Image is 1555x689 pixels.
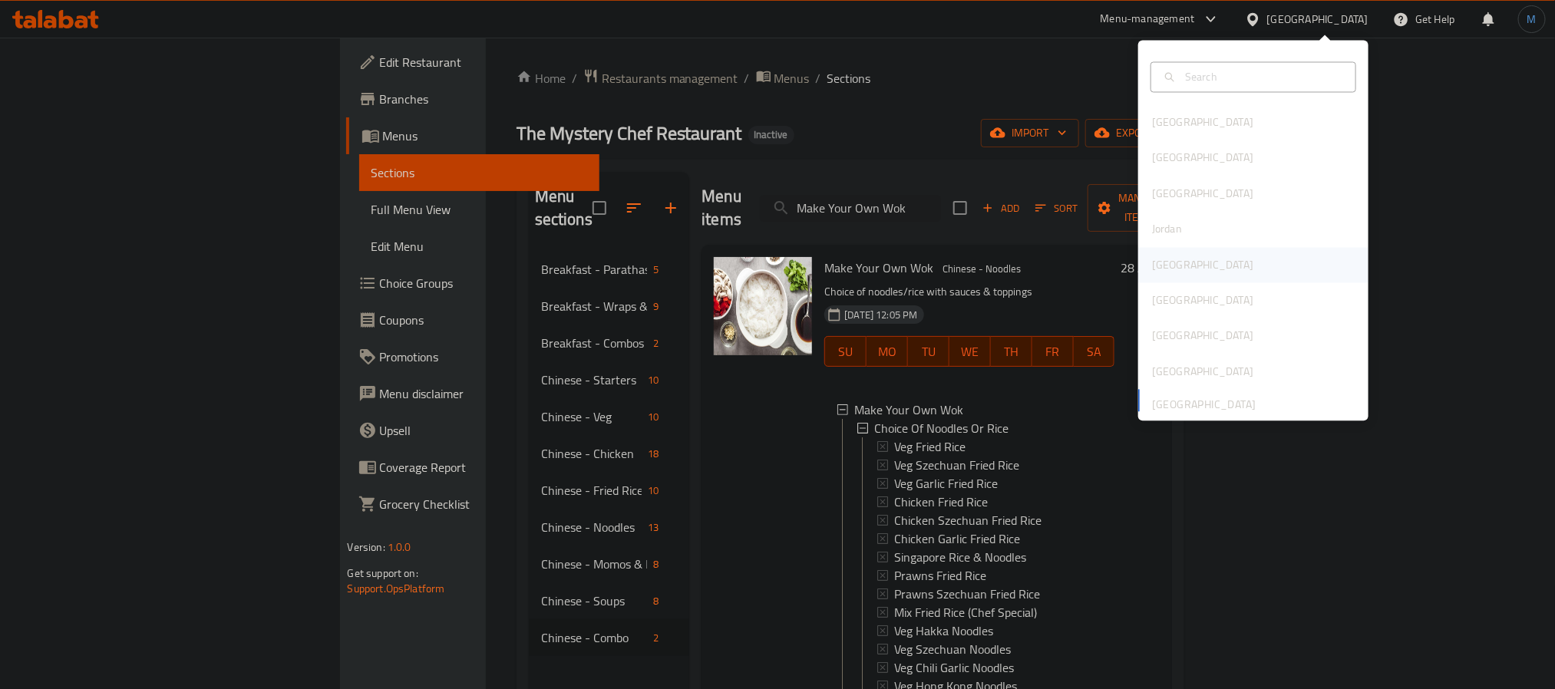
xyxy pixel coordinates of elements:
[359,154,599,191] a: Sections
[346,375,599,412] a: Menu disclaimer
[1085,119,1184,147] button: export
[976,196,1025,220] button: Add
[517,68,1185,88] nav: breadcrumb
[529,288,690,325] div: Breakfast - Wraps & Sandwiches9
[1098,124,1172,143] span: export
[894,511,1042,529] span: Chicken Szechuan Fried Rice
[348,579,445,598] a: Support.OpsPlatform
[541,444,642,463] div: Chinese - Chicken
[348,537,385,557] span: Version:
[529,361,690,398] div: Chinese - Starters10
[647,297,665,315] div: items
[1527,11,1537,28] span: M
[956,341,985,363] span: WE
[642,373,665,387] span: 10
[874,419,1009,437] span: Choice Of Noodles Or Rice
[647,299,665,314] span: 9
[997,341,1026,363] span: TH
[1100,189,1178,227] span: Manage items
[831,341,860,363] span: SU
[949,336,991,367] button: WE
[760,195,941,222] input: search
[1152,328,1253,344] div: [GEOGRAPHIC_DATA]
[541,297,648,315] span: Breakfast - Wraps & Sandwiches
[346,412,599,449] a: Upsell
[529,472,690,509] div: Chinese - Fried Rice10
[647,557,665,572] span: 8
[371,200,587,219] span: Full Menu View
[583,192,616,224] span: Select all sections
[1152,221,1182,238] div: Jordan
[541,371,642,389] span: Chinese - Starters
[642,483,665,498] span: 10
[371,237,587,255] span: Edit Menu
[1152,363,1253,380] div: [GEOGRAPHIC_DATA]
[541,628,648,647] span: Chinese - Combo
[894,548,1026,566] span: Singapore Rice & Noodles
[380,384,587,403] span: Menu disclaimer
[529,251,690,288] div: Breakfast - Parathas5
[642,371,665,389] div: items
[380,421,587,440] span: Upsell
[380,274,587,292] span: Choice Groups
[908,336,949,367] button: TU
[702,185,741,231] h2: Menu items
[774,69,810,87] span: Menus
[1080,341,1109,363] span: SA
[380,311,587,329] span: Coupons
[346,265,599,302] a: Choice Groups
[642,410,665,424] span: 10
[936,260,1027,279] div: Chinese - Noodles
[348,563,418,583] span: Get support on:
[894,529,1020,548] span: Chicken Garlic Fried Rice
[647,334,665,352] div: items
[854,401,963,419] span: Make Your Own Wok
[541,555,648,573] span: Chinese - Momos & Dumplings
[1032,196,1081,220] button: Sort
[894,640,1011,658] span: Veg Szechuan Noodles
[383,127,587,145] span: Menus
[647,631,665,645] span: 2
[894,493,988,511] span: Chicken Fried Rice
[529,546,690,582] div: Chinese - Momos & Dumplings8
[1038,341,1068,363] span: FR
[1035,199,1078,217] span: Sort
[914,341,943,363] span: TU
[541,481,642,499] span: Chinese - Fried Rice
[894,585,1040,603] span: Prawns Szechuan Fried Rice
[647,260,665,279] div: items
[380,90,587,108] span: Branches
[647,628,665,647] div: items
[748,128,794,141] span: Inactive
[1121,257,1160,279] h6: 28 AED
[1101,10,1195,28] div: Menu-management
[873,341,902,363] span: MO
[642,444,665,463] div: items
[647,594,665,608] span: 8
[602,69,738,87] span: Restaurants management
[388,537,411,557] span: 1.0.0
[838,308,923,322] span: [DATE] 12:05 PM
[1088,184,1190,232] button: Manage items
[824,282,1114,302] p: Choice of noodles/rice with sauces & toppings
[541,592,648,610] span: Chinese - Soups
[1152,292,1253,309] div: [GEOGRAPHIC_DATA]
[1179,68,1346,85] input: Search
[744,69,750,87] li: /
[346,81,599,117] a: Branches
[894,658,1014,677] span: Veg Chili Garlic Noodles
[642,520,665,535] span: 13
[346,117,599,154] a: Menus
[380,348,587,366] span: Promotions
[359,191,599,228] a: Full Menu View
[894,456,1019,474] span: Veg Szechuan Fried Rice
[981,119,1079,147] button: import
[541,518,642,536] span: Chinese - Noodles
[642,447,665,461] span: 18
[647,592,665,610] div: items
[991,336,1032,367] button: TH
[816,69,821,87] li: /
